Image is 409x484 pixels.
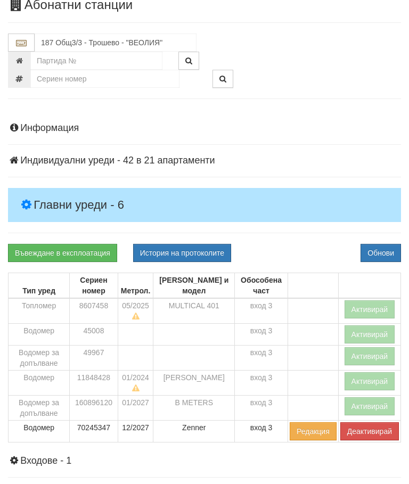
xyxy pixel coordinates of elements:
[30,52,162,70] input: Партида №
[8,156,401,167] h4: Индивидуални уреди - 42 в 21 апартаменти
[9,324,70,346] td: Водомер
[235,396,288,421] td: вход 3
[9,274,70,299] th: Тип уред
[345,326,395,344] button: Активирай
[290,423,337,441] button: Редакция
[345,398,395,416] button: Активирай
[70,324,118,346] td: 45008
[70,396,118,421] td: 160896120
[235,299,288,324] td: вход 3
[153,299,235,324] td: MULTICAL 401
[35,34,197,52] input: Абонатна станция
[9,346,70,371] td: Водомер за допълване
[70,346,118,371] td: 49967
[118,421,153,443] td: 12/2027
[70,371,118,396] td: 11848428
[340,423,399,441] button: Деактивирай
[30,70,179,88] input: Сериен номер
[235,371,288,396] td: вход 3
[118,396,153,421] td: 01/2027
[118,371,153,396] td: 01/2024
[361,244,401,262] button: Обнови
[8,188,401,223] h4: Главни уреди - 6
[153,396,235,421] td: B METERS
[133,244,231,262] button: История на протоколите
[235,421,288,443] td: вход 3
[153,421,235,443] td: Zenner
[70,421,118,443] td: 70245347
[235,324,288,346] td: вход 3
[9,299,70,324] td: Топломер
[70,299,118,324] td: 8607458
[235,346,288,371] td: вход 3
[8,124,401,134] h4: Информация
[118,274,153,299] th: Метрол.
[345,373,395,391] button: Активирай
[153,274,235,299] th: [PERSON_NAME] и модел
[345,301,395,319] button: Активирай
[9,421,70,443] td: Водомер
[118,299,153,324] td: 05/2025
[8,244,117,262] a: Въвеждане в експлоатация
[9,396,70,421] td: Водомер за допълване
[70,274,118,299] th: Сериен номер
[153,371,235,396] td: [PERSON_NAME]
[8,456,401,467] h4: Входове - 1
[235,274,288,299] th: Обособена част
[9,371,70,396] td: Водомер
[345,348,395,366] button: Активирай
